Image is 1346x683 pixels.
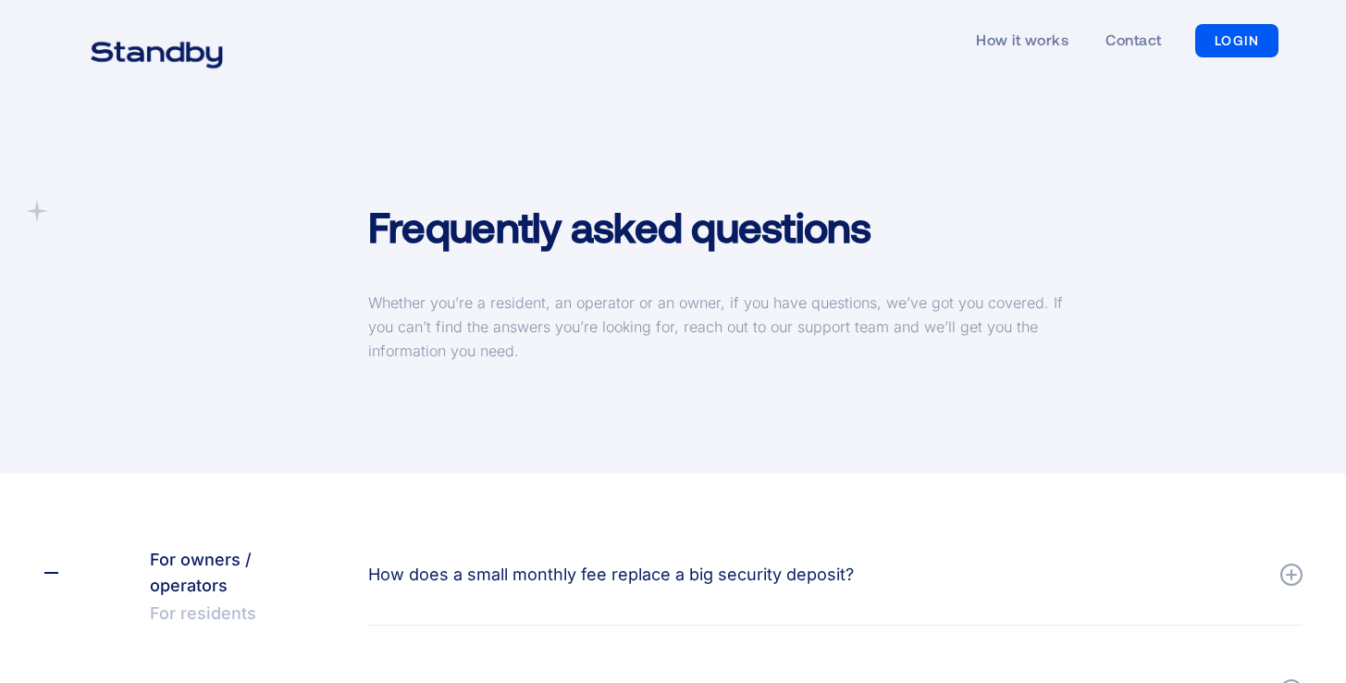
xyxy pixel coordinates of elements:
h1: Frequently asked questions [368,200,871,254]
p: Whether you’re a resident, an operator or an owner, if you have questions, we’ve got you covered.... [368,291,1087,363]
a: LOGIN [1195,24,1279,57]
div: For residents [150,599,256,628]
a: home [68,30,246,52]
div: How does a small monthly fee replace a big security deposit? [368,562,854,588]
div: For owners / operators [150,547,331,599]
